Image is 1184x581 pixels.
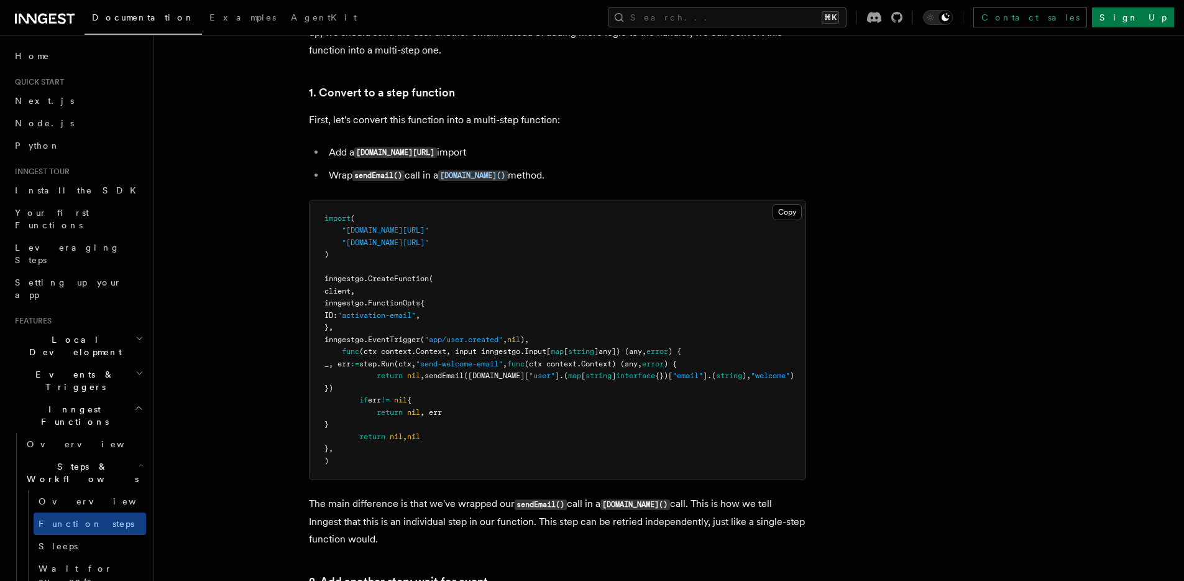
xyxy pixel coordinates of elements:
span: inngestgo. [324,274,368,283]
span: }, [324,323,333,332]
span: } [324,420,329,429]
span: return [359,432,385,441]
span: client, [324,287,355,295]
a: Your first Functions [10,202,146,236]
span: != [381,396,390,404]
span: , [403,432,407,441]
span: ) [324,250,329,259]
a: Contact sales [973,7,1087,27]
span: "email" [672,371,703,380]
span: Inngest tour [10,167,70,177]
span: := [351,360,359,368]
span: Overview [39,496,167,506]
span: "activation-email" [337,311,416,320]
span: interface [616,371,655,380]
a: Next.js [10,90,146,112]
span: Setting up your app [15,277,122,300]
span: ( [429,274,433,283]
span: ) { [668,347,681,356]
span: , [420,371,424,380]
span: return [377,371,403,380]
span: error [642,360,664,368]
span: Documentation [92,12,195,22]
span: ] [612,371,616,380]
span: Python [15,141,60,151]
span: ].( [703,371,716,380]
p: First, let's convert this function into a multi-step function: [309,111,806,129]
span: AgentKit [291,12,357,22]
span: (ctx context.Context, input inngestgo.Input[ [359,347,551,356]
a: Node.js [10,112,146,134]
a: Overview [34,490,146,513]
span: import [324,214,351,223]
span: inngestgo.FunctionOpts{ [324,299,424,307]
a: Home [10,45,146,67]
span: [ [581,371,585,380]
span: Examples [209,12,276,22]
a: Sign Up [1092,7,1174,27]
p: The main difference is that we've wrapped our call in a call. This is how we tell Inngest that th... [309,495,806,548]
code: [DOMAIN_NAME][URL] [354,147,437,158]
span: nil [394,396,407,404]
span: (ctx context.Context) (any, [525,360,642,368]
span: "user" [529,371,555,380]
a: Python [10,134,146,157]
span: string [585,371,612,380]
span: "[DOMAIN_NAME][URL]" [342,238,429,247]
span: Leveraging Steps [15,243,120,265]
span: error [646,347,668,356]
span: Local Development [10,333,135,358]
button: Events & Triggers [10,363,146,398]
span: { [407,396,411,404]
span: (ctx, [394,360,416,368]
a: Overview [22,433,146,455]
code: sendEmail() [352,170,405,181]
span: EventTrigger [368,335,420,344]
a: [DOMAIN_NAME]() [438,169,508,181]
span: ) [324,457,329,465]
li: Add a import [325,144,806,162]
span: map [551,347,564,356]
span: , [503,335,507,344]
span: Run [381,360,394,368]
span: Function steps [39,519,134,529]
span: nil [507,335,520,344]
span: nil [407,408,420,417]
span: ), [742,371,751,380]
kbd: ⌘K [822,11,839,24]
a: Leveraging Steps [10,236,146,271]
span: nil [407,371,420,380]
a: Documentation [85,4,202,35]
span: Quick start [10,77,64,87]
span: "welcome" [751,371,790,380]
span: , err [420,408,442,417]
span: , [503,360,507,368]
span: string [568,347,594,356]
span: [ [564,347,568,356]
button: Local Development [10,328,146,363]
code: [DOMAIN_NAME]() [600,500,670,510]
button: Copy [773,204,802,220]
span: ID: [324,311,337,320]
span: CreateFunction [368,274,429,283]
button: Toggle dark mode [923,10,953,25]
span: func [342,347,359,356]
span: {})[ [655,371,672,380]
a: Setting up your app [10,271,146,306]
span: , [416,311,420,320]
a: 1. Convert to a step function [309,84,455,101]
a: Install the SDK [10,179,146,202]
a: Examples [202,4,283,34]
span: ( [420,335,424,344]
a: AgentKit [283,4,364,34]
span: ].( [555,371,568,380]
span: Features [10,316,52,326]
span: Overview [27,439,155,449]
span: sendEmail [424,371,464,380]
span: "send-welcome-email" [416,360,503,368]
a: Sleeps [34,535,146,557]
span: ([DOMAIN_NAME][ [464,371,529,380]
button: Inngest Functions [10,398,146,433]
code: [DOMAIN_NAME]() [438,170,508,181]
span: }, [324,444,333,453]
